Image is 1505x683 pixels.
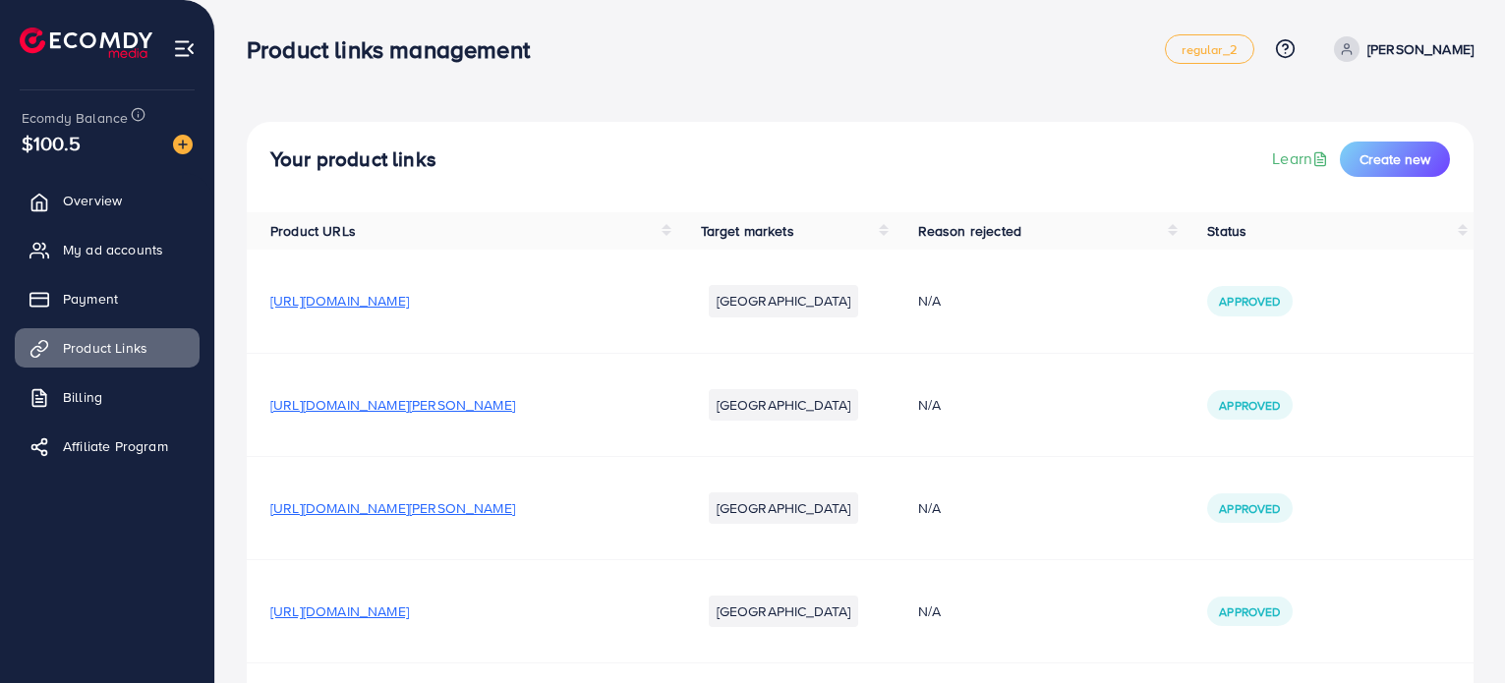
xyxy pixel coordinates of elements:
[701,221,794,241] span: Target markets
[270,291,409,311] span: [URL][DOMAIN_NAME]
[918,601,941,621] span: N/A
[709,285,859,316] li: [GEOGRAPHIC_DATA]
[63,289,118,309] span: Payment
[1340,142,1450,177] button: Create new
[709,389,859,421] li: [GEOGRAPHIC_DATA]
[1360,149,1430,169] span: Create new
[247,35,546,64] h3: Product links management
[15,181,200,220] a: Overview
[1219,397,1280,414] span: Approved
[270,395,515,415] span: [URL][DOMAIN_NAME][PERSON_NAME]
[15,328,200,368] a: Product Links
[918,395,941,415] span: N/A
[173,135,193,154] img: image
[1182,43,1237,56] span: regular_2
[1165,34,1253,64] a: regular_2
[63,191,122,210] span: Overview
[270,498,515,518] span: [URL][DOMAIN_NAME][PERSON_NAME]
[15,230,200,269] a: My ad accounts
[918,221,1021,241] span: Reason rejected
[63,436,168,456] span: Affiliate Program
[15,279,200,318] a: Payment
[15,377,200,417] a: Billing
[270,147,436,172] h4: Your product links
[63,387,102,407] span: Billing
[63,338,147,358] span: Product Links
[1219,293,1280,310] span: Approved
[1367,37,1474,61] p: [PERSON_NAME]
[20,28,152,58] img: logo
[15,427,200,466] a: Affiliate Program
[22,108,128,128] span: Ecomdy Balance
[709,492,859,524] li: [GEOGRAPHIC_DATA]
[918,291,941,311] span: N/A
[1326,36,1474,62] a: [PERSON_NAME]
[918,498,941,518] span: N/A
[270,601,409,621] span: [URL][DOMAIN_NAME]
[1219,500,1280,517] span: Approved
[22,129,81,157] span: $100.5
[1219,603,1280,620] span: Approved
[1207,221,1246,241] span: Status
[173,37,196,60] img: menu
[1272,147,1332,170] a: Learn
[270,221,356,241] span: Product URLs
[63,240,163,259] span: My ad accounts
[709,596,859,627] li: [GEOGRAPHIC_DATA]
